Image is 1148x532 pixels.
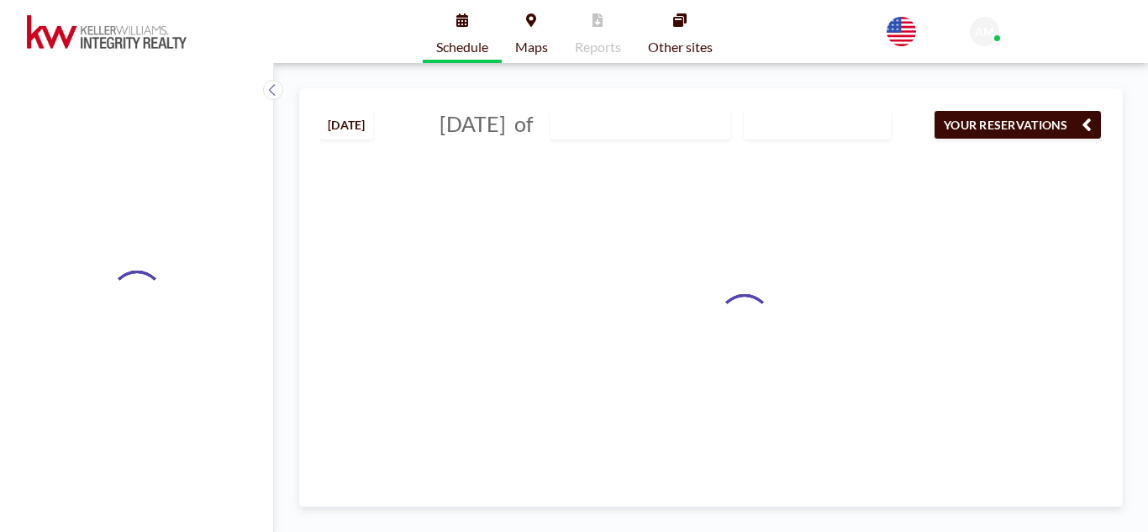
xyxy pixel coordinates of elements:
[440,111,506,136] span: [DATE]
[27,15,187,49] img: organization-logo
[845,113,862,135] input: Search for option
[745,110,890,139] div: Search for option
[975,24,994,40] span: AM
[748,113,843,135] span: WEEKLY VIEW
[551,111,713,139] input: Hamline Room (1)
[934,110,1102,140] button: YOUR RESERVATIONS
[514,111,533,137] span: of
[436,40,488,54] span: Schedule
[515,40,548,54] span: Maps
[575,40,621,54] span: Reports
[648,40,713,54] span: Other sites
[1006,25,1100,40] span: [PERSON_NAME]
[320,110,373,140] button: [DATE]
